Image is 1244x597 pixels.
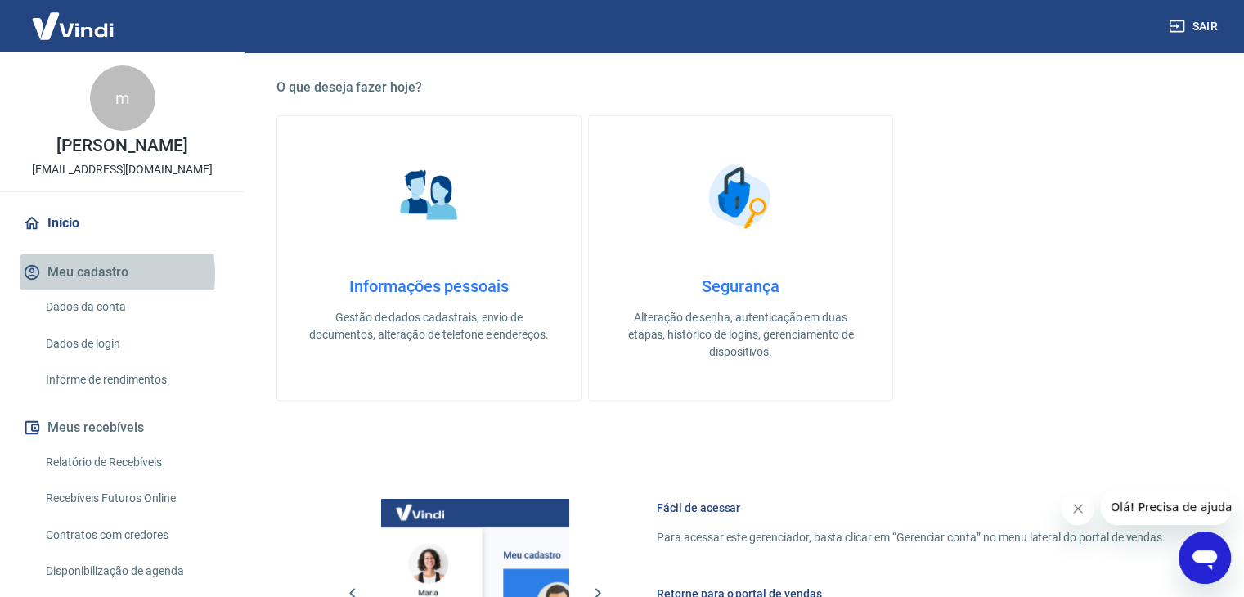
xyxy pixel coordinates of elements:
iframe: Mensagem da empresa [1101,489,1231,525]
a: Recebíveis Futuros Online [39,482,225,515]
p: Gestão de dados cadastrais, envio de documentos, alteração de telefone e endereços. [303,309,555,343]
button: Meus recebíveis [20,410,225,446]
a: Início [20,205,225,241]
button: Meu cadastro [20,254,225,290]
p: Para acessar este gerenciador, basta clicar em “Gerenciar conta” no menu lateral do portal de ven... [657,529,1165,546]
a: Contratos com credores [39,518,225,552]
a: Dados de login [39,327,225,361]
button: Sair [1165,11,1224,42]
h4: Segurança [615,276,866,296]
p: Alteração de senha, autenticação em duas etapas, histórico de logins, gerenciamento de dispositivos. [615,309,866,361]
a: Dados da conta [39,290,225,324]
a: Disponibilização de agenda [39,554,225,588]
img: Informações pessoais [388,155,470,237]
div: m [90,65,155,131]
a: Informações pessoaisInformações pessoaisGestão de dados cadastrais, envio de documentos, alteraçã... [276,115,582,401]
h5: O que deseja fazer hoje? [276,79,1205,96]
iframe: Fechar mensagem [1062,492,1094,525]
img: Segurança [700,155,782,237]
p: [PERSON_NAME] [56,137,187,155]
h6: Fácil de acessar [657,500,1165,516]
span: Olá! Precisa de ajuda? [10,11,137,25]
p: [EMAIL_ADDRESS][DOMAIN_NAME] [32,161,213,178]
a: Informe de rendimentos [39,363,225,397]
iframe: Botão para abrir a janela de mensagens [1179,532,1231,584]
a: Relatório de Recebíveis [39,446,225,479]
a: SegurançaSegurançaAlteração de senha, autenticação em duas etapas, histórico de logins, gerenciam... [588,115,893,401]
h4: Informações pessoais [303,276,555,296]
img: Vindi [20,1,126,51]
